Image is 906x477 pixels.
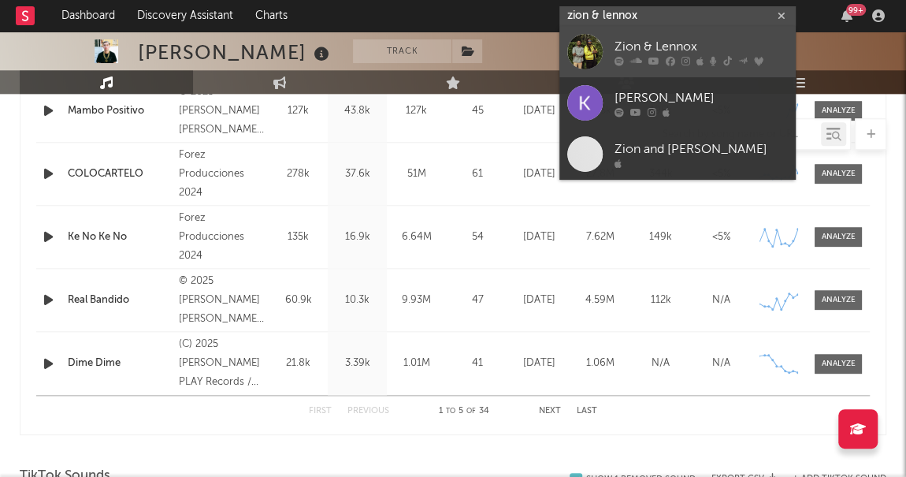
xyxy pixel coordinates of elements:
[179,146,265,203] div: Forez Producciones 2024
[466,408,476,415] span: of
[273,166,324,182] div: 278k
[634,356,687,371] div: N/A
[138,39,333,65] div: [PERSON_NAME]
[446,408,455,415] span: to
[559,77,796,129] a: [PERSON_NAME]
[574,229,626,245] div: 7.62M
[513,293,566,308] div: [DATE]
[559,26,796,77] a: Zion & Lennox
[273,293,324,308] div: 60.9k
[559,6,796,26] input: Search for artists
[391,356,442,371] div: 1.01M
[179,209,265,266] div: Forez Producciones 2024
[353,39,451,63] button: Track
[574,356,626,371] div: 1.06M
[634,293,687,308] div: 112k
[332,293,383,308] div: 10.3k
[391,229,442,245] div: 6.64M
[450,356,505,371] div: 41
[574,293,626,308] div: 4.59M
[513,166,566,182] div: [DATE]
[273,356,324,371] div: 21.8k
[841,9,852,22] button: 99+
[559,129,796,180] a: Zion and [PERSON_NAME]
[332,229,383,245] div: 16.9k
[391,293,442,308] div: 9.93M
[332,166,383,182] div: 37.6k
[179,272,265,329] div: © 2025 [PERSON_NAME] [PERSON_NAME]. Distribuido en forma exclusiva por Warner Music Chile S.A.
[615,38,788,57] div: Zion & Lennox
[513,356,566,371] div: [DATE]
[273,103,324,119] div: 127k
[695,293,748,308] div: N/A
[421,402,507,421] div: 1 5 34
[513,103,566,119] div: [DATE]
[577,407,597,416] button: Last
[68,166,171,182] a: COLOCARTELO
[450,103,505,119] div: 45
[273,229,324,245] div: 135k
[615,89,788,108] div: [PERSON_NAME]
[332,356,383,371] div: 3.39k
[179,335,265,392] div: (C) 2025 [PERSON_NAME] PLAY Records / Wesaisons Records
[846,4,866,16] div: 99 +
[450,229,505,245] div: 54
[513,229,566,245] div: [DATE]
[347,407,389,416] button: Previous
[68,356,171,371] a: Dime Dime
[695,356,748,371] div: N/A
[68,229,171,245] a: Ke No Ke No
[309,407,332,416] button: First
[450,166,505,182] div: 61
[634,229,687,245] div: 149k
[391,166,442,182] div: 51M
[68,103,171,119] a: Mambo Positivo
[615,140,788,159] div: Zion and [PERSON_NAME]
[391,103,442,119] div: 127k
[179,83,265,140] div: © 2025 [PERSON_NAME] [PERSON_NAME]. Distribuido en forma exclusiva por Warner Music Chile S.A.
[539,407,561,416] button: Next
[695,229,748,245] div: <5%
[450,293,505,308] div: 47
[68,293,171,308] a: Real Bandido
[332,103,383,119] div: 43.8k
